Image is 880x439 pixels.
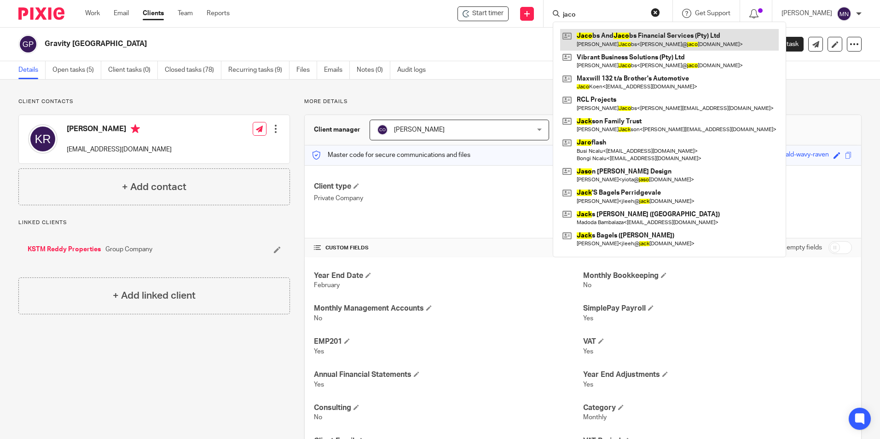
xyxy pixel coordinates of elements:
span: Start timer [472,9,504,18]
h4: Year End Adjustments [583,370,852,380]
a: Team [178,9,193,18]
a: Reports [207,9,230,18]
h4: Monthly Bookkeeping [583,271,852,281]
span: Yes [314,381,324,388]
input: Search [562,11,645,19]
a: Closed tasks (78) [165,61,221,79]
p: Client contacts [18,98,290,105]
a: Emails [324,61,350,79]
img: Pixie [18,7,64,20]
h4: Monthly Management Accounts [314,304,583,313]
span: Monthly [583,414,607,421]
span: February [314,282,340,289]
span: Get Support [695,10,730,17]
span: Yes [583,348,593,355]
a: Notes (0) [357,61,390,79]
div: amazing-emerald-wavy-raven [745,150,829,161]
h4: + Add contact [122,180,186,194]
h2: Gravity [GEOGRAPHIC_DATA] [45,39,598,49]
a: Clients [143,9,164,18]
h4: EMP201 [314,337,583,347]
img: svg%3E [18,35,38,54]
span: [PERSON_NAME] [394,127,445,133]
p: [EMAIL_ADDRESS][DOMAIN_NAME] [67,145,172,154]
img: svg%3E [837,6,851,21]
h3: Client manager [314,125,360,134]
h4: VAT [583,337,852,347]
div: Gravity Trampoline Park [457,6,509,21]
a: Recurring tasks (9) [228,61,289,79]
span: Yes [583,381,593,388]
a: Files [296,61,317,79]
p: [PERSON_NAME] [782,9,832,18]
a: Open tasks (5) [52,61,101,79]
h4: CUSTOM FIELDS [314,244,583,252]
span: Yes [314,348,324,355]
a: Work [85,9,100,18]
img: svg%3E [28,124,58,154]
h4: Category [583,403,852,413]
a: KSTM Reddy Properties [28,245,101,254]
h4: SimplePay Payroll [583,304,852,313]
h4: Annual Financial Statements [314,370,583,380]
span: Group Company [105,245,152,254]
span: Yes [583,315,593,322]
p: More details [304,98,862,105]
span: No [314,315,322,322]
a: Audit logs [397,61,433,79]
img: svg%3E [377,124,388,135]
p: Master code for secure communications and files [312,150,470,160]
a: Client tasks (0) [108,61,158,79]
h4: Consulting [314,403,583,413]
a: Details [18,61,46,79]
h4: Year End Date [314,271,583,281]
p: Linked clients [18,219,290,226]
label: Show empty fields [769,243,822,252]
h4: + Add linked client [113,289,196,303]
i: Primary [131,124,140,133]
span: No [314,414,322,421]
button: Clear [651,8,660,17]
a: Email [114,9,129,18]
h4: Client type [314,182,583,191]
h4: [PERSON_NAME] [67,124,172,136]
span: No [583,282,591,289]
p: Private Company [314,194,583,203]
